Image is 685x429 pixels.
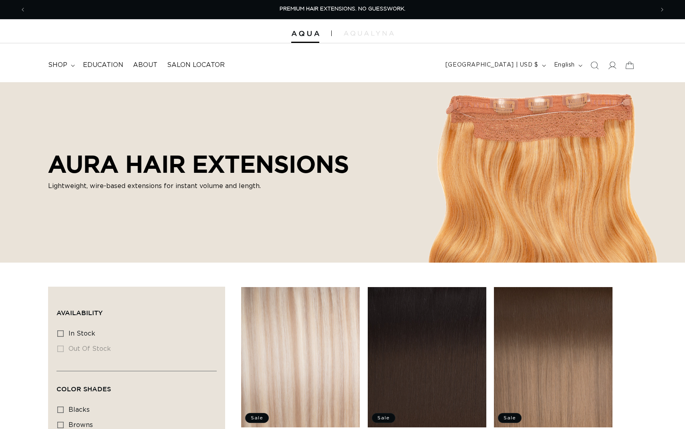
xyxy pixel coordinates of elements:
[291,31,319,36] img: Aqua Hair Extensions
[68,422,93,428] span: browns
[56,309,103,316] span: Availability
[56,371,217,400] summary: Color Shades (0 selected)
[653,2,671,17] button: Next announcement
[48,181,349,191] p: Lightweight, wire-based extensions for instant volume and length.
[48,61,67,69] span: shop
[68,407,90,413] span: blacks
[68,330,95,337] span: In stock
[128,56,162,74] a: About
[162,56,230,74] a: Salon Locator
[133,61,157,69] span: About
[167,61,225,69] span: Salon Locator
[554,61,575,69] span: English
[14,2,32,17] button: Previous announcement
[549,58,586,73] button: English
[586,57,603,74] summary: Search
[344,31,394,36] img: aqualyna.com
[78,56,128,74] a: Education
[441,58,549,73] button: [GEOGRAPHIC_DATA] | USD $
[56,295,217,324] summary: Availability (0 selected)
[83,61,123,69] span: Education
[48,150,349,178] h2: AURA HAIR EXTENSIONS
[280,6,405,12] span: PREMIUM HAIR EXTENSIONS. NO GUESSWORK.
[56,385,111,393] span: Color Shades
[43,56,78,74] summary: shop
[445,61,538,69] span: [GEOGRAPHIC_DATA] | USD $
